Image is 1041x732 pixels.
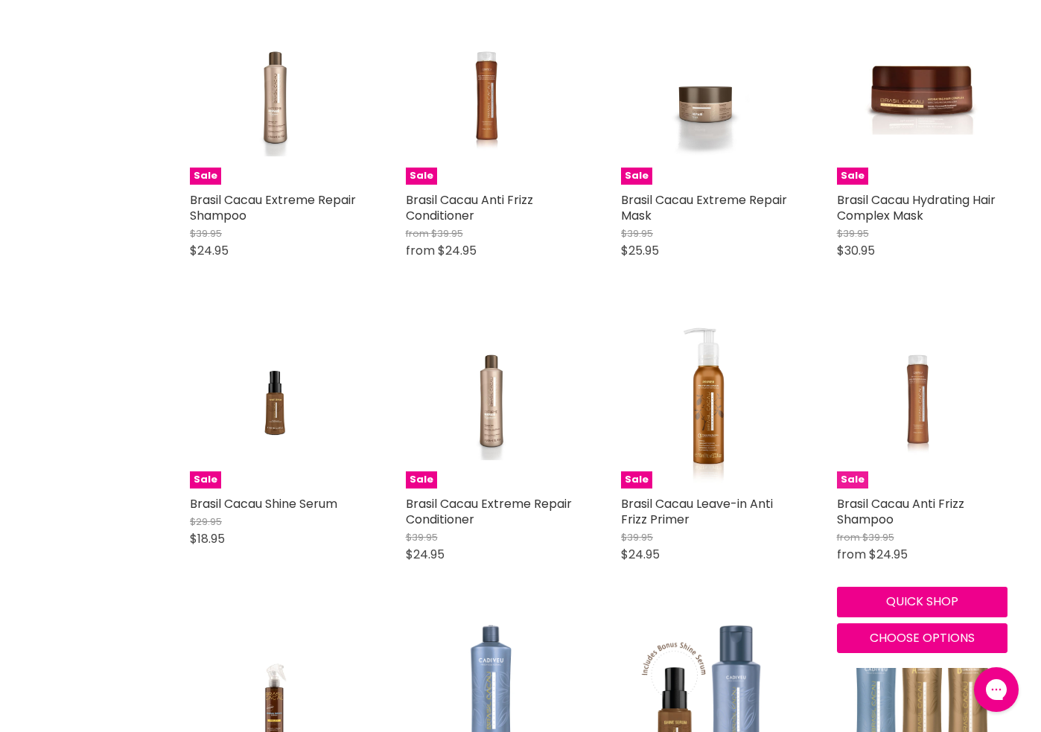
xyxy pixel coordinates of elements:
a: Brasil Cacau Shine SerumSale [190,318,361,489]
a: Brasil Cacau Extreme Repair MaskSale [621,14,792,185]
span: Sale [621,168,652,185]
img: Brasil Cacau Extreme Repair Mask [649,14,763,185]
span: Sale [190,471,221,488]
span: $39.95 [621,530,653,544]
img: Brasil Cacau Extreme Repair Conditioner [434,318,548,489]
span: $39.95 [837,226,869,241]
a: Brasil Cacau Extreme Repair Conditioner [406,495,572,528]
a: Brasil Cacau Leave-in Anti Frizz Primer [621,495,773,528]
span: from [406,242,435,259]
a: Brasil Cacau Hydrating Hair Complex MaskSale [837,14,1008,185]
img: Brasil Cacau Hydrating Hair Complex Mask [865,14,979,185]
span: $18.95 [190,530,225,547]
img: Brasil Cacau Anti Frizz Conditioner [434,14,548,185]
a: Brasil Cacau Extreme Repair Shampoo [190,191,356,224]
img: Brasil Cacau Leave-in Anti Frizz Primer [643,318,771,489]
span: Sale [621,471,652,488]
span: Sale [190,168,221,185]
span: Choose options [870,629,975,646]
span: $24.95 [621,546,660,563]
a: Brasil Cacau Shine Serum [190,495,337,512]
span: $39.95 [190,226,222,241]
span: $39.95 [431,226,463,241]
img: Brasil Cacau Anti Frizz Shampoo [865,318,979,489]
a: Brasil Cacau Extreme Repair ConditionerSale [406,318,577,489]
span: Sale [837,471,868,488]
span: $24.95 [869,546,908,563]
span: $39.95 [621,226,653,241]
span: $24.95 [438,242,477,259]
a: Brasil Cacau Leave-in Anti Frizz PrimerSale [621,318,792,489]
span: $25.95 [621,242,659,259]
button: Choose options [837,623,1008,653]
span: from [837,530,860,544]
a: Brasil Cacau Hydrating Hair Complex Mask [837,191,996,224]
a: Brasil Cacau Anti Frizz ConditionerSale [406,14,577,185]
img: Brasil Cacau Shine Serum [218,318,332,489]
span: Sale [837,168,868,185]
span: Sale [406,471,437,488]
span: $30.95 [837,242,875,259]
span: Sale [406,168,437,185]
a: Brasil Cacau Extreme Repair Mask [621,191,787,224]
a: Brasil Cacau Anti Frizz Shampoo [837,495,964,528]
span: $29.95 [190,515,222,529]
span: $39.95 [406,530,438,544]
iframe: Gorgias live chat messenger [967,662,1026,717]
span: from [406,226,429,241]
span: $39.95 [862,530,894,544]
span: $24.95 [406,546,445,563]
a: Brasil Cacau Anti Frizz Conditioner [406,191,533,224]
span: from [837,546,866,563]
img: Brasil Cacau Extreme Repair Shampoo [218,14,332,185]
span: $24.95 [190,242,229,259]
button: Quick shop [837,587,1008,617]
a: Brasil Cacau Anti Frizz ShampooSale [837,318,1008,489]
a: Brasil Cacau Extreme Repair ShampooSale [190,14,361,185]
